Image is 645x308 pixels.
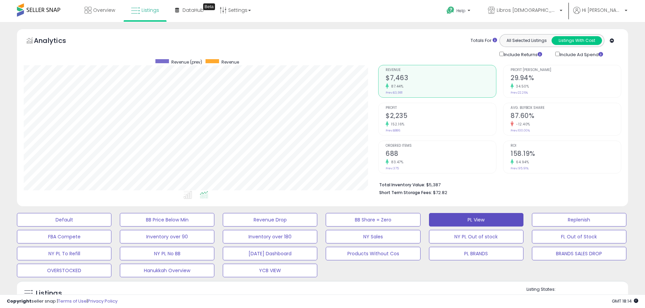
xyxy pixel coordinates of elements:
[389,160,403,165] small: 83.47%
[326,213,420,227] button: BB Share = Zero
[511,166,529,170] small: Prev: 95.91%
[386,91,403,95] small: Prev: $3,981
[446,6,455,15] i: Get Help
[17,213,111,227] button: Default
[526,286,628,293] p: Listing States:
[511,128,530,133] small: Prev: 100.00%
[120,264,214,277] button: Hanukkah Overview
[93,7,115,14] span: Overview
[221,59,239,65] span: Revenue
[429,247,523,260] button: PL BRANDS
[511,68,621,72] span: Profit [PERSON_NAME]
[514,84,529,89] small: 34.50%
[441,1,477,22] a: Help
[120,247,214,260] button: NY PL No BB
[612,298,638,304] span: 2025-09-10 18:14 GMT
[501,36,552,45] button: All Selected Listings
[456,8,466,14] span: Help
[379,190,432,195] b: Short Term Storage Fees:
[532,247,626,260] button: BRANDS SALES DROP
[17,247,111,260] button: NY PL To Refill
[142,7,159,14] span: Listings
[58,298,87,304] a: Terms of Use
[494,50,550,58] div: Include Returns
[386,112,496,121] h2: $2,235
[429,213,523,227] button: PL View
[386,74,496,83] h2: $7,463
[511,150,621,159] h2: 158.19%
[223,264,317,277] button: YCB VIEW
[433,189,447,196] span: $72.82
[511,112,621,121] h2: 87.60%
[7,298,31,304] strong: Copyright
[223,213,317,227] button: Revenue Drop
[386,166,399,170] small: Prev: 375
[326,247,420,260] button: Products Without Cos
[223,247,317,260] button: [DATE] Dashboard
[120,230,214,243] button: Inventory over 90
[511,106,621,110] span: Avg. Buybox Share
[573,7,627,22] a: Hi [PERSON_NAME]
[552,36,602,45] button: Listings With Cost
[550,50,614,58] div: Include Ad Spend
[471,38,497,44] div: Totals For
[386,150,496,159] h2: 688
[171,59,202,65] span: Revenue (prev)
[120,213,214,227] button: BB Price Below Min
[386,144,496,148] span: Ordered Items
[497,7,558,14] span: Libros [DEMOGRAPHIC_DATA]
[584,294,609,300] label: Deactivated
[36,289,62,298] h5: Listings
[514,122,530,127] small: -12.40%
[203,3,215,10] div: Tooltip anchor
[389,84,403,89] small: 87.44%
[379,182,425,188] b: Total Inventory Value:
[533,294,546,300] label: Active
[386,128,400,133] small: Prev: $886
[511,144,621,148] span: ROI
[17,230,111,243] button: FBA Compete
[511,74,621,83] h2: 29.94%
[514,160,529,165] small: 64.94%
[511,91,528,95] small: Prev: 22.26%
[223,230,317,243] button: Inventory over 180
[7,298,117,305] div: seller snap | |
[389,122,405,127] small: 152.16%
[429,230,523,243] button: NY PL Out of stock
[386,106,496,110] span: Profit
[532,213,626,227] button: Replenish
[34,36,79,47] h5: Analytics
[379,180,616,188] li: $5,387
[532,230,626,243] button: FL Out of Stock
[582,7,623,14] span: Hi [PERSON_NAME]
[182,7,204,14] span: DataHub
[17,264,111,277] button: OVERSTOCKED
[88,298,117,304] a: Privacy Policy
[326,230,420,243] button: NY Sales
[386,68,496,72] span: Revenue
